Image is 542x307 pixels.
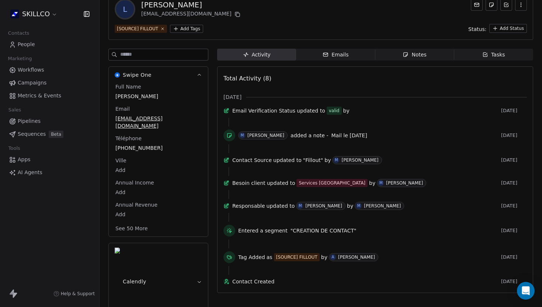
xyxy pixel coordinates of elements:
span: Metrics & Events [18,92,61,100]
a: Help & Support [53,291,95,297]
span: [DATE] [223,93,242,101]
span: Add [115,211,201,218]
span: Sequences [18,130,46,138]
span: Responsable [232,202,265,210]
div: M [357,203,361,209]
span: Total Activity (8) [223,75,271,82]
button: Swipe OneSwipe One [109,67,208,83]
div: M [379,180,383,186]
div: Notes [403,51,426,59]
span: Full Name [114,83,143,90]
span: Annual Income [114,179,156,186]
div: [PERSON_NAME] [341,158,378,163]
span: [DATE] [501,132,527,138]
div: Services [GEOGRAPHIC_DATA] [299,179,365,187]
span: "Fillout" [303,156,323,164]
span: [EMAIL_ADDRESS][DOMAIN_NAME] [115,115,201,130]
span: by [321,253,327,261]
span: by [347,202,353,210]
button: Add Status [489,24,527,33]
span: Campaigns [18,79,46,87]
a: People [6,38,93,51]
div: [SOURCE] FILLOUT [276,254,317,261]
span: SKILLCO [22,9,50,19]
div: [SOURCE] FILLOUT [117,25,158,32]
a: SequencesBeta [6,128,93,140]
span: [PERSON_NAME] [115,93,201,100]
span: Marketing [5,53,35,64]
span: Calendly [123,278,146,285]
span: Status: [468,25,486,33]
a: Pipelines [6,115,93,127]
span: updated to [267,202,295,210]
span: Help & Support [61,291,95,297]
span: [DATE] [501,279,527,284]
span: [DATE] [501,157,527,163]
span: Email [114,105,131,113]
span: Beta [49,131,63,138]
span: added a note - [291,132,328,139]
a: AI Agents [6,166,93,179]
span: People [18,41,35,48]
a: Apps [6,153,93,166]
span: [DATE] [501,228,527,234]
span: AI Agents [18,169,42,176]
span: by [369,179,375,187]
span: Annual Revenue [114,201,159,208]
span: as [267,253,272,261]
span: updated to [273,156,302,164]
span: Entered a segment [238,227,288,234]
a: Campaigns [6,77,93,89]
button: SKILLCO [9,8,59,20]
div: Tasks [482,51,505,59]
span: Contacts [5,28,32,39]
div: [PERSON_NAME] [247,133,284,138]
span: by [343,107,350,114]
span: by [324,156,331,164]
span: [PHONE_NUMBER] [115,144,201,152]
a: Mail le [DATE] [331,131,367,140]
img: Skillco%20logo%20icon%20(2).png [10,10,19,18]
div: [PERSON_NAME] [305,203,342,208]
span: Téléphone [114,135,143,142]
span: updated to [297,107,325,114]
span: Email Verification Status [232,107,295,114]
span: Add [115,189,201,196]
span: [DATE] [501,254,527,260]
span: [DATE] [501,203,527,209]
div: Emails [323,51,348,59]
button: Add Tags [170,25,203,33]
div: M [241,132,244,138]
span: updated to [267,179,295,187]
span: Tag Added [238,253,265,261]
span: L [116,0,134,18]
div: Swipe OneSwipe One [109,83,208,237]
span: [DATE] [501,108,527,114]
span: Tools [5,143,23,154]
div: Open Intercom Messenger [517,282,535,300]
div: M [335,157,338,163]
span: Workflows [18,66,44,74]
a: Metrics & Events [6,90,93,102]
span: Apps [18,156,31,163]
div: M [299,203,302,209]
span: "CREATION DE CONTACT" [291,227,357,234]
span: Swipe One [123,71,152,79]
a: Workflows [6,64,93,76]
div: [EMAIL_ADDRESS][DOMAIN_NAME] [141,10,242,19]
div: A [332,254,334,260]
div: [PERSON_NAME] [338,255,375,260]
span: [DATE] [501,180,527,186]
button: See 50 More [111,222,152,235]
span: Mail le [DATE] [331,132,367,138]
div: [PERSON_NAME] [364,203,401,208]
span: Sales [5,104,24,115]
div: [PERSON_NAME] [386,180,423,186]
span: Add [115,166,201,174]
span: Besoin client [232,179,265,187]
img: Swipe One [115,72,120,77]
span: Contact Source [232,156,272,164]
span: Pipelines [18,117,41,125]
span: Contact Created [232,278,498,285]
span: Ville [114,157,128,164]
